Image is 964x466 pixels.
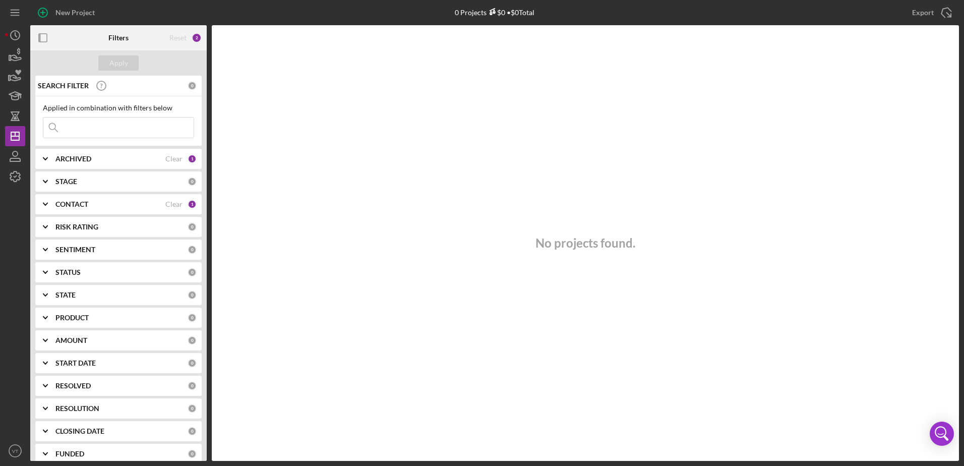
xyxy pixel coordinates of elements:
[12,448,18,454] text: VT
[188,177,197,186] div: 0
[108,34,129,42] b: Filters
[55,336,87,344] b: AMOUNT
[43,104,194,112] div: Applied in combination with filters below
[930,422,954,446] div: Open Intercom Messenger
[188,222,197,231] div: 0
[912,3,934,23] div: Export
[55,359,96,367] b: START DATE
[55,3,95,23] div: New Project
[165,155,183,163] div: Clear
[188,200,197,209] div: 1
[5,441,25,461] button: VT
[55,291,76,299] b: STATE
[487,8,505,17] div: $0
[188,359,197,368] div: 0
[55,427,104,435] b: CLOSING DATE
[55,155,91,163] b: ARCHIVED
[188,381,197,390] div: 0
[188,154,197,163] div: 1
[192,33,202,43] div: 2
[55,268,81,276] b: STATUS
[902,3,959,23] button: Export
[55,223,98,231] b: RISK RATING
[188,427,197,436] div: 0
[98,55,139,71] button: Apply
[30,3,105,23] button: New Project
[188,404,197,413] div: 0
[165,200,183,208] div: Clear
[55,178,77,186] b: STAGE
[169,34,187,42] div: Reset
[55,404,99,413] b: RESOLUTION
[188,245,197,254] div: 0
[188,449,197,458] div: 0
[188,290,197,300] div: 0
[188,313,197,322] div: 0
[188,336,197,345] div: 0
[55,200,88,208] b: CONTACT
[455,8,534,17] div: 0 Projects • $0 Total
[55,314,89,322] b: PRODUCT
[188,268,197,277] div: 0
[55,246,95,254] b: SENTIMENT
[188,81,197,90] div: 0
[535,236,635,250] h3: No projects found.
[38,82,89,90] b: SEARCH FILTER
[109,55,128,71] div: Apply
[55,450,84,458] b: FUNDED
[55,382,91,390] b: RESOLVED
